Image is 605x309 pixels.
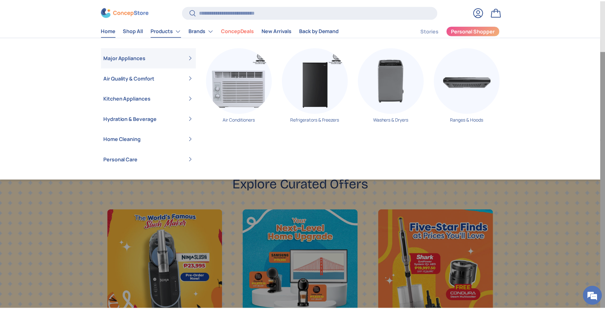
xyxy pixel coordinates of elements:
[264,24,294,37] a: New Arrivals
[450,25,504,35] a: Personal Shopper
[186,24,219,37] summary: Brands
[102,7,150,17] img: ConcepStore
[424,24,442,37] a: Stories
[102,24,116,37] a: Home
[302,24,342,37] a: Back by Demand
[454,28,498,33] span: Personal Shopper
[105,3,120,18] div: Minimize live chat window
[3,174,122,196] textarea: Type your message and hit 'Enter'
[148,24,186,37] summary: Products
[409,24,504,37] nav: Secondary
[124,24,144,37] a: Shop All
[37,80,88,144] span: We're online!
[223,24,256,37] a: ConcepDeals
[33,36,107,44] div: Chat with us now
[102,24,342,37] nav: Primary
